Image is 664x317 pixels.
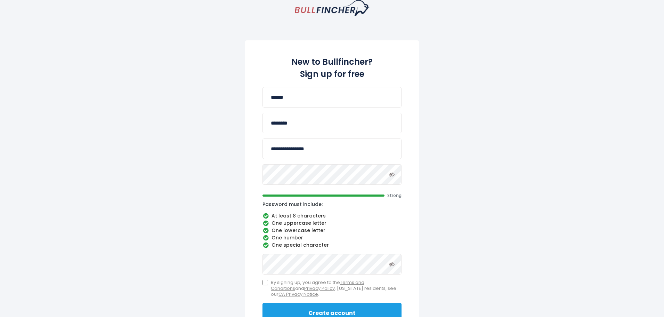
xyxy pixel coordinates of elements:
span: Strong [387,193,402,198]
i: Toggle password visibility [389,172,395,177]
li: One uppercase letter [262,220,402,227]
li: At least 8 characters [262,213,402,219]
li: One number [262,235,402,241]
a: CA Privacy Notice [278,291,318,298]
a: Privacy Policy [304,285,335,292]
h2: New to Bullfincher? Sign up for free [262,56,402,80]
p: Password must include: [262,201,402,207]
li: One lowercase letter [262,228,402,234]
li: One special character [262,242,402,248]
input: By signing up, you agree to theTerms and ConditionsandPrivacy Policy. [US_STATE] residents, see o... [262,280,268,285]
a: Terms and Conditions [271,279,364,292]
span: By signing up, you agree to the and . [US_STATE] residents, see our . [271,280,402,298]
